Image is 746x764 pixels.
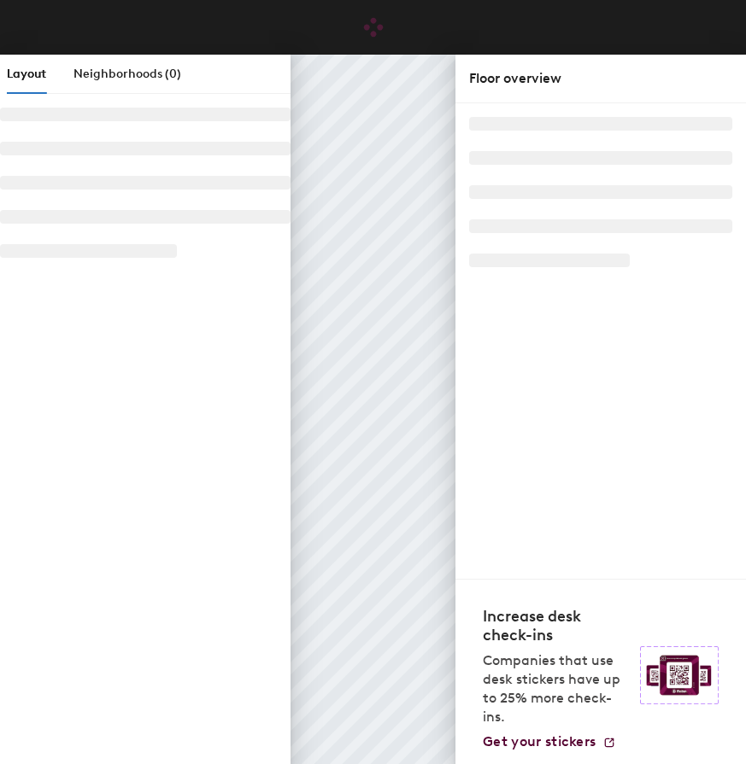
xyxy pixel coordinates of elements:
[483,607,630,644] h4: Increase desk check-ins
[640,646,719,704] img: Sticker logo
[7,67,46,81] span: Layout
[469,68,732,89] div: Floor overview
[483,733,616,750] a: Get your stickers
[483,733,596,749] span: Get your stickers
[73,67,181,81] span: Neighborhoods (0)
[483,651,630,726] p: Companies that use desk stickers have up to 25% more check-ins.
